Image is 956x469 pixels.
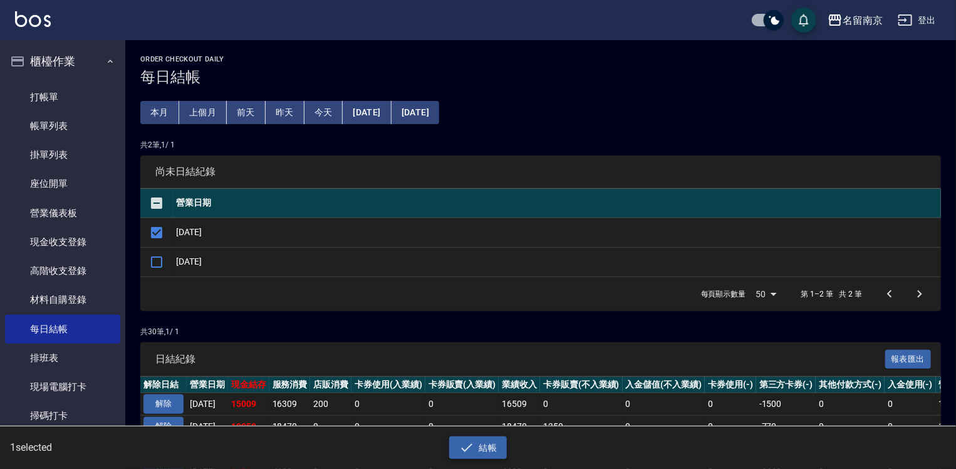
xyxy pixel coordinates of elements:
[791,8,816,33] button: save
[140,55,941,63] h2: Order checkout daily
[143,417,184,436] button: 解除
[893,9,941,32] button: 登出
[499,393,540,416] td: 16509
[823,8,888,33] button: 名留南京
[705,416,756,438] td: 0
[266,101,304,124] button: 昨天
[705,377,756,393] th: 卡券使用(-)
[155,353,885,366] span: 日結紀錄
[449,436,507,460] button: 結帳
[310,377,351,393] th: 店販消費
[304,101,343,124] button: 今天
[623,377,705,393] th: 入金儲值(不入業績)
[816,377,885,393] th: 其他付款方式(-)
[885,352,932,364] a: 報表匯出
[801,288,862,300] p: 第 1–2 筆 共 2 筆
[5,199,120,228] a: 營業儀表板
[173,247,941,277] td: [DATE]
[5,83,120,112] a: 打帳單
[5,285,120,314] a: 材料自購登錄
[5,401,120,430] a: 掃碼打卡
[623,416,705,438] td: 0
[5,169,120,198] a: 座位開單
[187,393,228,416] td: [DATE]
[140,326,941,337] p: 共 30 筆, 1 / 1
[751,277,781,311] div: 50
[885,377,936,393] th: 入金使用(-)
[143,394,184,414] button: 解除
[5,256,120,285] a: 高階收支登錄
[705,393,756,416] td: 0
[179,101,227,124] button: 上個月
[10,440,237,455] h6: 1 selected
[885,350,932,369] button: 報表匯出
[5,112,120,140] a: 帳單列表
[269,377,311,393] th: 服務消費
[5,45,120,78] button: 櫃檯作業
[701,288,746,300] p: 每頁顯示數量
[885,416,936,438] td: 0
[816,416,885,438] td: 0
[425,416,499,438] td: 0
[392,101,439,124] button: [DATE]
[351,377,425,393] th: 卡券使用(入業績)
[540,393,623,416] td: 0
[269,393,311,416] td: 16309
[173,189,941,218] th: 營業日期
[540,416,623,438] td: 1350
[425,393,499,416] td: 0
[351,416,425,438] td: 0
[885,393,936,416] td: 0
[187,416,228,438] td: [DATE]
[5,315,120,344] a: 每日結帳
[140,68,941,86] h3: 每日結帳
[425,377,499,393] th: 卡券販賣(入業績)
[187,377,228,393] th: 營業日期
[228,377,269,393] th: 現金結存
[623,393,705,416] td: 0
[816,393,885,416] td: 0
[756,416,816,438] td: -770
[5,372,120,401] a: 現場電腦打卡
[343,101,391,124] button: [DATE]
[227,101,266,124] button: 前天
[310,393,351,416] td: 200
[351,393,425,416] td: 0
[756,393,816,416] td: -1500
[5,140,120,169] a: 掛單列表
[5,344,120,372] a: 排班表
[140,101,179,124] button: 本月
[228,393,269,416] td: 15009
[499,377,540,393] th: 業績收入
[173,218,941,247] td: [DATE]
[756,377,816,393] th: 第三方卡券(-)
[5,228,120,256] a: 現金收支登錄
[499,416,540,438] td: 18470
[155,166,926,178] span: 尚未日結紀錄
[15,11,51,27] img: Logo
[540,377,623,393] th: 卡券販賣(不入業績)
[310,416,351,438] td: 0
[140,377,187,393] th: 解除日結
[843,13,883,28] div: 名留南京
[269,416,311,438] td: 18470
[228,416,269,438] td: 19050
[140,139,941,150] p: 共 2 筆, 1 / 1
